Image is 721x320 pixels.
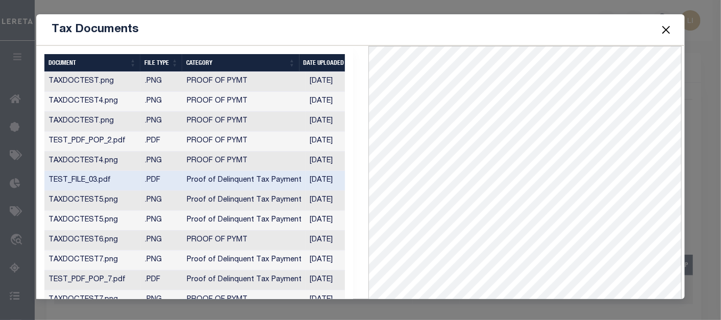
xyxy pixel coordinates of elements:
td: [DATE] [306,191,364,211]
td: .PNG [141,191,183,211]
td: TAXDOCTEST4.png [44,92,141,112]
td: .PNG [141,112,183,132]
th: CATEGORY: activate to sort column ascending [182,54,300,72]
td: TEST_PDF_POP_7.pdf [44,270,141,290]
td: Proof of Delinquent Tax Payment [183,191,306,211]
td: [DATE] [306,211,364,231]
td: Proof of Delinquent Tax Payment [183,211,306,231]
td: [DATE] [306,72,364,92]
td: TAXDOCTEST.png [44,72,141,92]
td: PROOF OF PYMT [183,231,306,251]
td: TEST_PDF_POP_2.pdf [44,132,141,152]
td: TAXDOCTEST5.png [44,191,141,211]
th: DOCUMENT: activate to sort column ascending [44,54,140,72]
td: TAXDOCTEST7.png [44,251,141,270]
td: Proof of Delinquent Tax Payment [183,270,306,290]
td: [DATE] [306,251,364,270]
td: [DATE] [306,152,364,171]
td: Proof of Delinquent Tax Payment [183,171,306,191]
td: .PNG [141,92,183,112]
td: .PNG [141,251,183,270]
td: .PNG [141,152,183,171]
td: [DATE] [306,290,364,310]
td: [DATE] [306,171,364,191]
th: Date Uploaded: activate to sort column ascending [300,54,358,72]
td: TAXDOCTEST6.png [44,231,141,251]
td: .PDF [141,132,183,152]
td: [DATE] [306,231,364,251]
td: TAXDOCTEST5.png [44,211,141,231]
td: .PNG [141,290,183,310]
td: PROOF OF PYMT [183,92,306,112]
td: [DATE] [306,270,364,290]
td: .PDF [141,270,183,290]
td: PROOF OF PYMT [183,290,306,310]
td: TAXDOCTEST.png [44,112,141,132]
td: PROOF OF PYMT [183,112,306,132]
th: FILE TYPE: activate to sort column ascending [140,54,182,72]
td: .PNG [141,72,183,92]
td: PROOF OF PYMT [183,132,306,152]
td: .PNG [141,211,183,231]
td: PROOF OF PYMT [183,72,306,92]
td: .PDF [141,171,183,191]
td: [DATE] [306,92,364,112]
td: TAXDOCTEST4.png [44,152,141,171]
td: [DATE] [306,112,364,132]
td: TAXDOCTEST7.png [44,290,141,310]
td: .PNG [141,231,183,251]
td: PROOF OF PYMT [183,152,306,171]
td: [DATE] [306,132,364,152]
td: Proof of Delinquent Tax Payment [183,251,306,270]
td: TEST_FILE_03.pdf [44,171,141,191]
